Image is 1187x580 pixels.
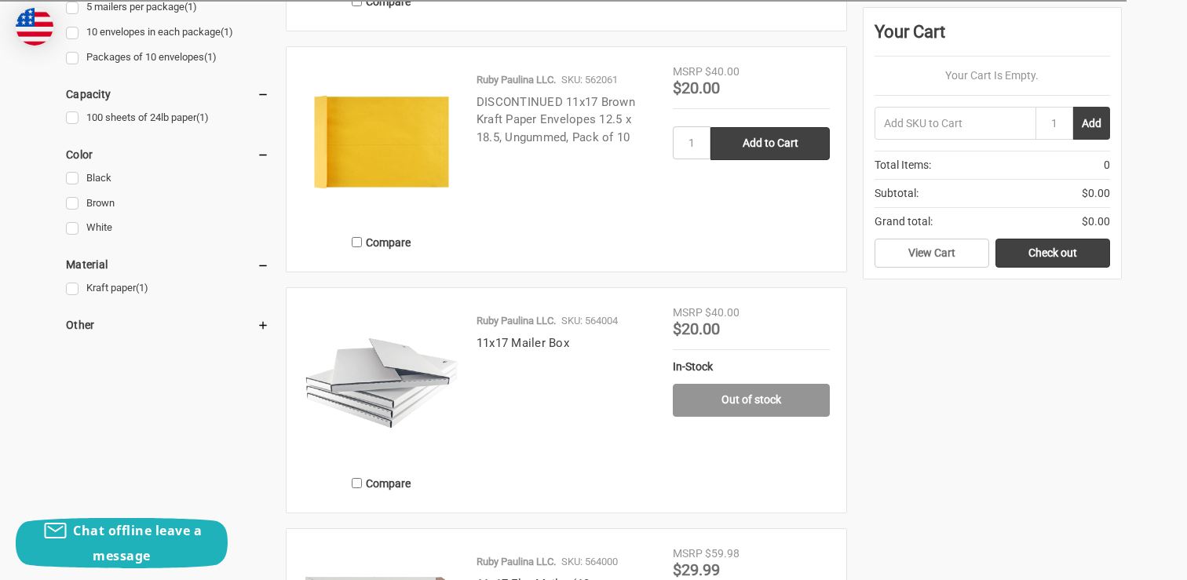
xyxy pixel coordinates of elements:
div: Your Cart [875,19,1110,57]
span: Grand total: [875,213,933,230]
a: Brown [66,193,269,214]
a: 10 envelopes in each package [66,22,269,43]
span: (1) [136,282,148,294]
button: Add [1073,107,1110,140]
span: Subtotal: [875,185,919,202]
a: White [66,217,269,239]
div: MSRP [673,545,703,562]
label: Compare [303,470,460,496]
span: (1) [196,111,209,123]
input: Add to Cart [710,127,830,160]
p: SKU: 564000 [561,554,618,570]
span: $20.00 [673,319,720,338]
a: Out of stock [673,384,830,417]
p: SKU: 562061 [561,72,618,88]
h5: Material [66,255,269,274]
input: Add SKU to Cart [875,107,1035,140]
a: DISCONTINUED 11x17 Brown Kraft Paper Envelopes 12.5 x 18.5, Ungummed, Pack of 10 [477,95,635,144]
a: 11x17 Mailer Box [477,336,569,350]
a: View Cart [875,239,989,268]
span: 0 [1104,157,1110,173]
span: $40.00 [705,306,740,319]
span: Chat offline leave a message [73,522,202,564]
span: (1) [184,1,197,13]
span: $59.98 [705,547,740,560]
div: MSRP [673,64,703,80]
p: Ruby Paulina LLC. [477,313,556,329]
p: SKU: 564004 [561,313,618,329]
a: Packages of 10 envelopes [66,47,269,68]
img: 11x17 Brown Kraft Paper Envelopes 12.5 x 18.5, Ungummed, Pack of 10 [303,64,460,221]
label: Compare [303,229,460,255]
input: Compare [352,237,362,247]
span: (1) [221,26,233,38]
span: $20.00 [673,78,720,97]
span: $0.00 [1082,185,1110,202]
div: MSRP [673,305,703,321]
span: (1) [204,51,217,63]
iframe: Reseñas de Clientes en Google [1057,538,1187,580]
p: Ruby Paulina LLC. [477,554,556,570]
a: 100 sheets of 24lb paper [66,108,269,129]
a: Check out [995,239,1110,268]
span: $29.99 [673,560,720,579]
img: 11x17 Mailer Box [303,305,460,461]
img: duty and tax information for United States [16,8,53,46]
button: Chat offline leave a message [16,518,228,568]
a: Black [66,168,269,189]
a: Kraft paper [66,278,269,299]
h5: Capacity [66,85,269,104]
h5: Other [66,316,269,334]
span: $40.00 [705,65,740,78]
p: Ruby Paulina LLC. [477,72,556,88]
span: $0.00 [1082,213,1110,230]
input: Compare [352,478,362,488]
h5: Color [66,145,269,164]
div: In-Stock [673,359,830,375]
p: Your Cart Is Empty. [875,67,1110,84]
span: Total Items: [875,157,931,173]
